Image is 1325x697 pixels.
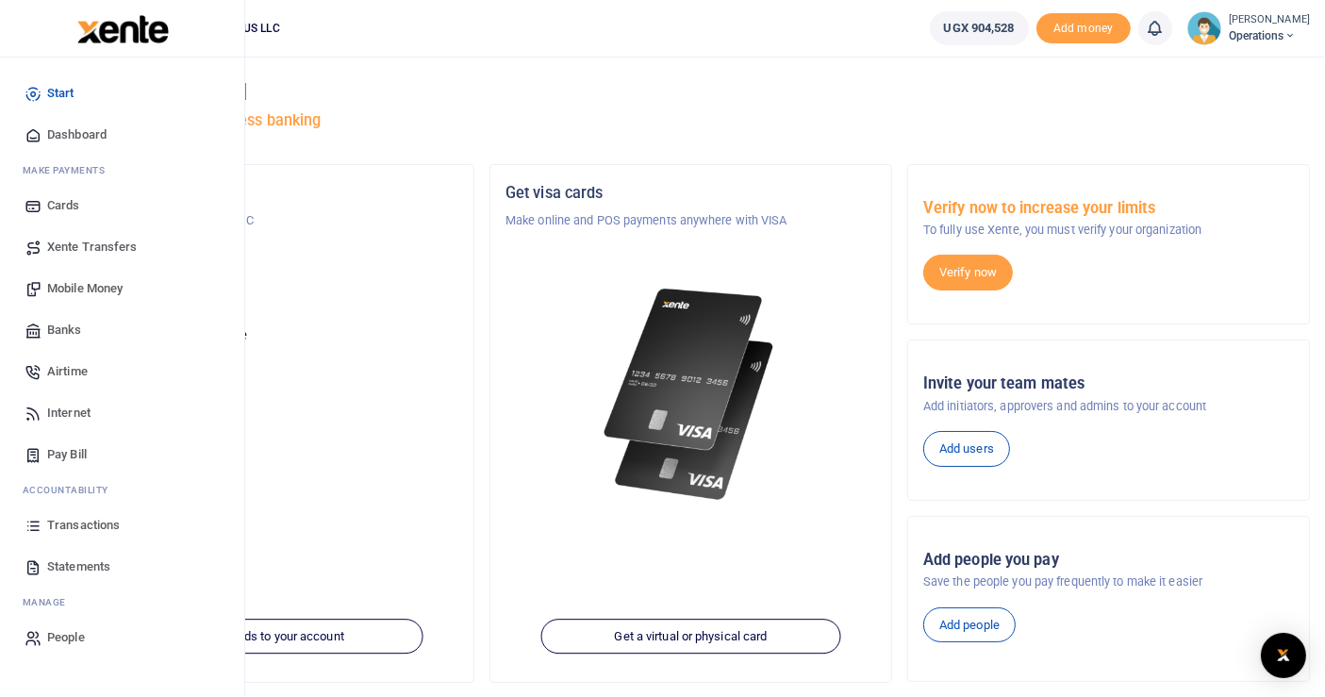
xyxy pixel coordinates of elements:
[47,404,91,423] span: Internet
[505,211,876,230] p: Make online and POS payments anywhere with VISA
[47,196,80,215] span: Cards
[47,125,107,144] span: Dashboard
[15,588,229,617] li: M
[15,156,229,185] li: M
[930,11,1029,45] a: UGX 904,528
[88,184,458,203] h5: Organization
[923,374,1294,393] h5: Invite your team mates
[88,257,458,275] h5: Account
[923,397,1294,416] p: Add initiators, approvers and admins to your account
[1036,13,1131,44] li: Toup your wallet
[15,73,229,114] a: Start
[923,255,1013,290] a: Verify now
[88,350,458,369] h5: UGX 904,528
[88,326,458,345] p: Your current account balance
[1229,12,1310,28] small: [PERSON_NAME]
[77,15,169,43] img: logo-large
[15,434,229,475] a: Pay Bill
[1187,11,1221,45] img: profile-user
[32,163,106,177] span: ake Payments
[47,516,120,535] span: Transactions
[1229,27,1310,44] span: Operations
[47,84,75,103] span: Start
[47,279,123,298] span: Mobile Money
[944,19,1015,38] span: UGX 904,528
[15,114,229,156] a: Dashboard
[32,595,67,609] span: anage
[15,268,229,309] a: Mobile Money
[922,11,1036,45] li: Wallet ballance
[15,309,229,351] a: Banks
[15,617,229,658] a: People
[1187,11,1310,45] a: profile-user [PERSON_NAME] Operations
[15,226,229,268] a: Xente Transfers
[540,619,841,655] a: Get a virtual or physical card
[47,238,138,257] span: Xente Transfers
[75,21,169,35] a: logo-small logo-large logo-large
[923,431,1010,467] a: Add users
[47,445,87,464] span: Pay Bill
[88,211,458,230] p: BRIGHTLIFE - FINCA PLUS LLC
[15,351,229,392] a: Airtime
[47,557,110,576] span: Statements
[88,285,458,304] p: Operations
[15,185,229,226] a: Cards
[923,573,1294,591] p: Save the people you pay frequently to make it easier
[15,505,229,546] a: Transactions
[123,619,423,655] a: Add funds to your account
[923,221,1294,240] p: To fully use Xente, you must verify your organization
[15,546,229,588] a: Statements
[47,362,88,381] span: Airtime
[1036,20,1131,34] a: Add money
[47,628,85,647] span: People
[15,392,229,434] a: Internet
[37,483,108,497] span: countability
[923,199,1294,218] h5: Verify now to increase your limits
[1261,633,1306,678] div: Open Intercom Messenger
[505,184,876,203] h5: Get visa cards
[923,607,1016,643] a: Add people
[47,321,82,340] span: Banks
[1036,13,1131,44] span: Add money
[72,111,1310,130] h5: Welcome to better business banking
[72,81,1310,102] h4: Hello [PERSON_NAME]
[923,551,1294,570] h5: Add people you pay
[598,275,784,514] img: xente-_physical_cards.png
[15,475,229,505] li: Ac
